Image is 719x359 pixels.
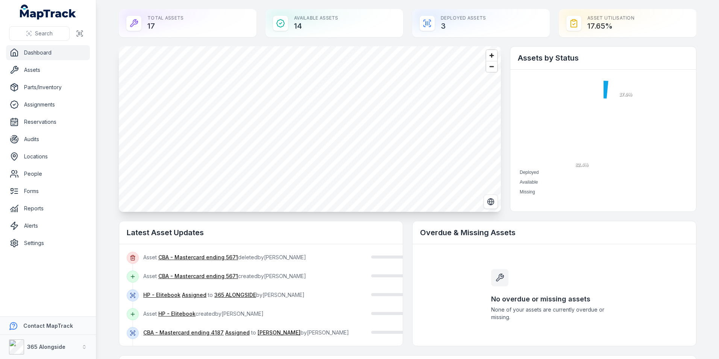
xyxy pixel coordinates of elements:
span: None of your assets are currently overdue or missing. [491,306,617,321]
button: Zoom in [486,50,497,61]
button: Switch to Satellite View [484,195,498,209]
span: Asset created by [PERSON_NAME] [143,310,264,317]
a: HP - Elitebook [143,291,181,299]
span: Available [520,179,538,185]
canvas: Map [119,46,501,212]
a: HP - Elitebook [158,310,196,318]
span: to by [PERSON_NAME] [143,292,305,298]
a: CBA - Mastercard ending 5671 [158,272,238,280]
a: Parts/Inventory [6,80,90,95]
a: People [6,166,90,181]
a: Settings [6,236,90,251]
a: Assignments [6,97,90,112]
button: Zoom out [486,61,497,72]
strong: 365 Alongside [27,344,65,350]
span: Missing [520,189,535,195]
button: Search [9,26,70,41]
h3: No overdue or missing assets [491,294,617,304]
a: Assigned [225,329,250,336]
a: Dashboard [6,45,90,60]
a: Locations [6,149,90,164]
span: to by [PERSON_NAME] [143,329,349,336]
span: Asset deleted by [PERSON_NAME] [143,254,306,260]
a: Reports [6,201,90,216]
h2: Assets by Status [518,53,689,63]
a: Assigned [182,291,206,299]
a: CBA - Mastercard ending 5671 [158,254,238,261]
strong: Contact MapTrack [23,322,73,329]
a: CBA - Mastercard ending 4187 [143,329,224,336]
a: Alerts [6,218,90,233]
h2: Overdue & Missing Assets [420,227,689,238]
span: Asset created by [PERSON_NAME] [143,273,306,279]
a: 365 ALONGSIDE [214,291,256,299]
a: Audits [6,132,90,147]
a: Assets [6,62,90,78]
span: Search [35,30,53,37]
h2: Latest Asset Updates [127,227,395,238]
a: [PERSON_NAME] [258,329,300,336]
a: Reservations [6,114,90,129]
a: Forms [6,184,90,199]
span: Deployed [520,170,539,175]
a: MapTrack [20,5,76,20]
